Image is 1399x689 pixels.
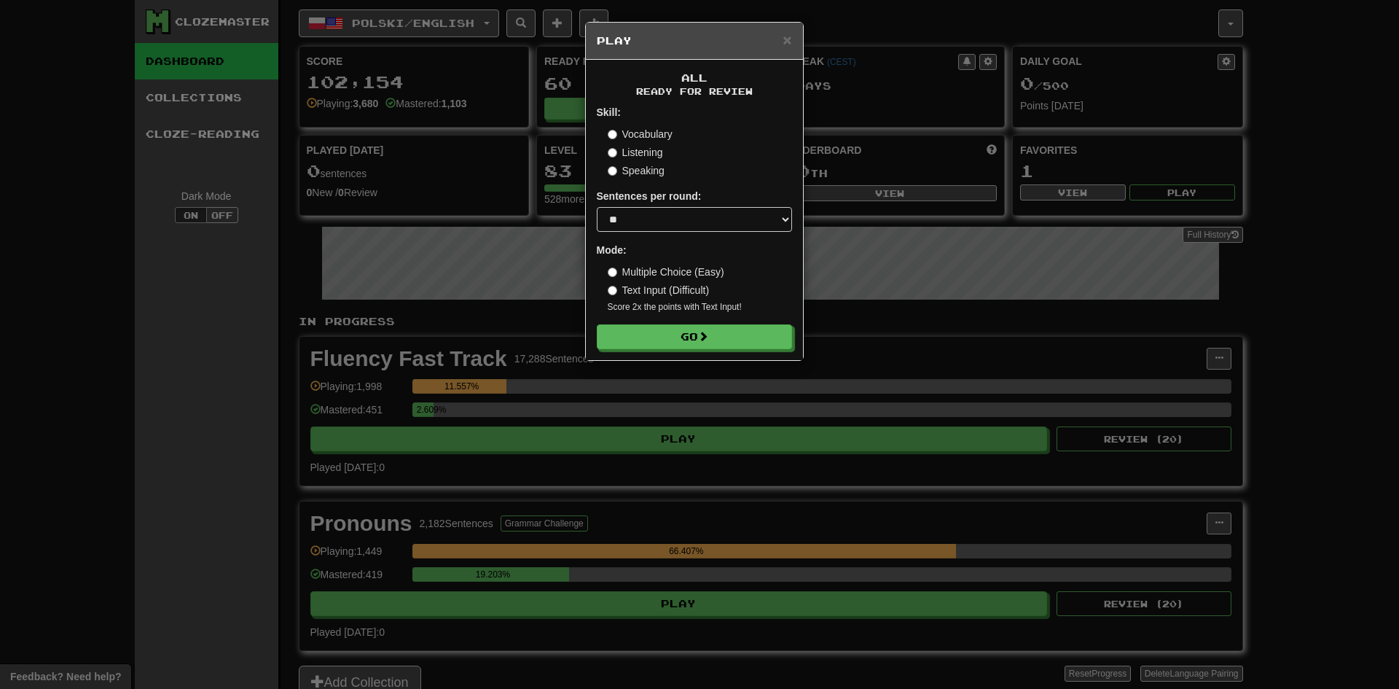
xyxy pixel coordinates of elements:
label: Sentences per round: [597,189,702,203]
strong: Mode: [597,244,627,256]
input: Listening [608,148,617,157]
label: Listening [608,145,663,160]
input: Speaking [608,166,617,176]
small: Score 2x the points with Text Input ! [608,301,792,314]
input: Text Input (Difficult) [608,286,617,295]
span: × [783,31,791,48]
small: Ready for Review [597,85,792,98]
label: Speaking [608,163,665,178]
strong: Skill: [597,106,621,118]
label: Vocabulary [608,127,673,141]
label: Text Input (Difficult) [608,283,710,297]
input: Vocabulary [608,130,617,139]
input: Multiple Choice (Easy) [608,268,617,277]
button: Go [597,324,792,349]
label: Multiple Choice (Easy) [608,265,724,279]
span: All [681,71,708,84]
h5: Play [597,34,792,48]
button: Close [783,32,791,47]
